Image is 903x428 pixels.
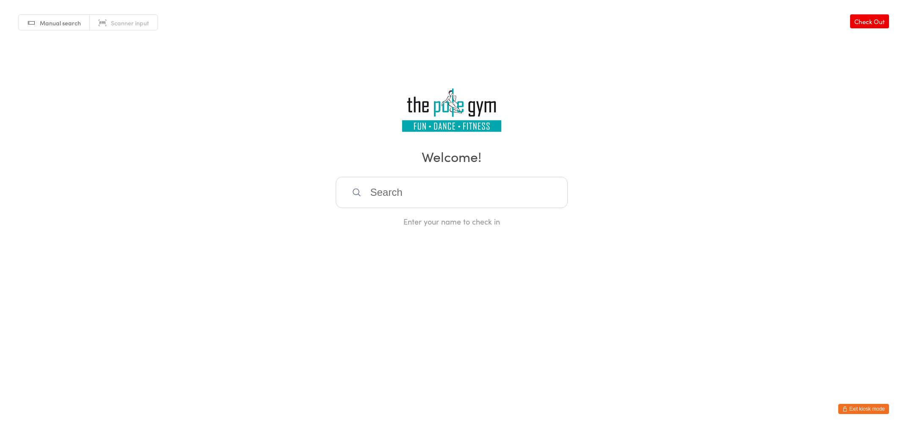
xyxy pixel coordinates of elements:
[40,19,81,27] span: Manual search
[850,14,889,28] a: Check Out
[336,177,568,208] input: Search
[838,404,889,414] button: Exit kiosk mode
[8,147,895,166] h2: Welcome!
[336,216,568,227] div: Enter your name to check in
[399,85,505,135] img: The Pole Gym
[111,19,149,27] span: Scanner input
